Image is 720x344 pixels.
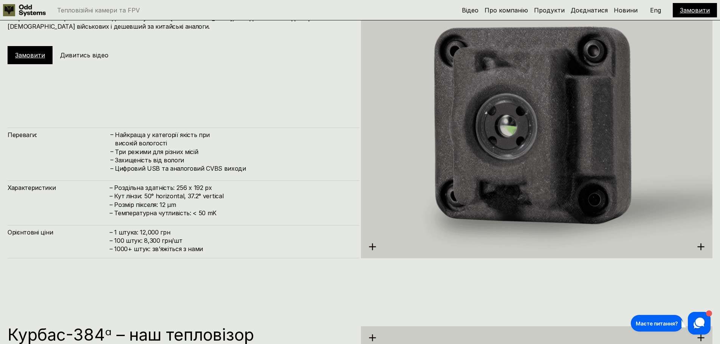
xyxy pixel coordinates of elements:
[110,130,113,139] h4: –
[110,245,203,253] span: – ⁠1000+ штук: звʼяжіться з нами
[629,310,712,336] iframe: HelpCrunch
[60,51,108,59] h5: Дивитись відео
[650,7,661,13] p: Eng
[462,6,478,14] a: Відео
[110,164,113,172] h4: –
[115,164,352,173] h4: Цифровий USB та аналоговий CVBS виходи
[110,228,352,253] h4: – 1 штука: 12,000 грн – 100 штук: 8,300 грн/шт
[115,156,352,164] h4: Захищеність від вологи
[57,7,140,13] p: Тепловізійні камери та FPV
[8,184,110,192] h4: Характеристики
[8,326,352,343] h1: Курбас-384ᵅ – наш тепловізор
[15,51,45,59] a: Замовити
[534,6,565,14] a: Продукти
[485,6,528,14] a: Про компанію
[8,228,110,236] h4: Орієнтовні ціни
[115,148,352,156] h4: Три режими для різних місій
[110,156,113,164] h4: –
[8,131,110,139] h4: Переваги:
[614,6,638,14] a: Новини
[110,184,352,218] h4: – Роздільна здатність: 256 x 192 px – Кут лінзи: 50° horizontal, 37.2° vertical – Розмір пікселя:...
[571,6,608,14] a: Доєднатися
[110,147,113,156] h4: –
[680,6,710,14] a: Замовити
[115,131,352,148] h4: Найкраща у категорії якість при високій вологості
[8,14,352,31] h4: Розроблений та вироблений командою Odd Systems в [GEOGRAPHIC_DATA], він адаптований під потреби [...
